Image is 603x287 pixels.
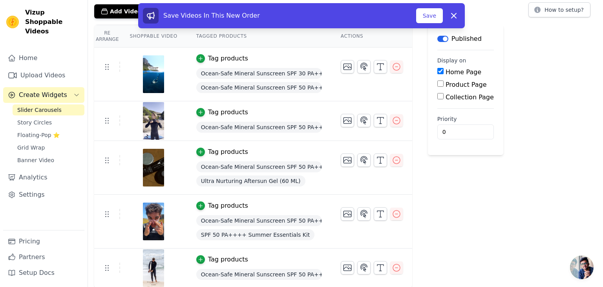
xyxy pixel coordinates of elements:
[570,256,594,279] a: Open chat
[196,229,315,240] span: SPF 50 PA++++ Summer Essentials Kit
[196,255,248,264] button: Tag products
[208,201,248,210] div: Tag products
[341,154,354,167] button: Change Thumbnail
[196,108,248,117] button: Tag products
[3,265,84,281] a: Setup Docs
[17,106,62,114] span: Slider Carousels
[143,55,164,93] img: vizup-images-1724.jpg
[143,203,164,240] img: reel-preview-beach-street1.myshopify.com-3701047017862143492_4003347686.jpeg
[3,87,84,103] button: Create Widgets
[3,68,84,83] a: Upload Videos
[446,68,481,76] label: Home Page
[208,108,248,117] div: Tag products
[208,255,248,264] div: Tag products
[451,34,482,44] p: Published
[196,147,248,157] button: Tag products
[437,57,466,64] legend: Display on
[17,156,54,164] span: Banner Video
[446,81,487,88] label: Product Page
[331,25,412,48] th: Actions
[13,130,84,141] a: Floating-Pop ⭐
[17,144,45,152] span: Grid Wrap
[94,25,120,48] th: Re Arrange
[3,234,84,249] a: Pricing
[196,68,322,79] span: Ocean-Safe Mineral Sunscreen SPF 30 PA+++ (150 ML)
[341,261,354,274] button: Change Thumbnail
[19,90,67,100] span: Create Widgets
[187,25,331,48] th: Tagged Products
[13,142,84,153] a: Grid Wrap
[143,102,164,140] img: vizup-images-2aa8.jpg
[196,201,248,210] button: Tag products
[196,215,322,226] span: Ocean-Safe Mineral Sunscreen SPF 50 PA++++ (150 ML)
[13,117,84,128] a: Story Circles
[437,115,494,123] label: Priority
[3,50,84,66] a: Home
[163,12,260,19] span: Save Videos In This New Order
[17,119,52,126] span: Story Circles
[196,82,322,93] span: Ocean-Safe Mineral Sunscreen SPF 50 PA++++ (150 ML)
[446,93,494,101] label: Collection Page
[196,269,322,280] span: Ocean-Safe Mineral Sunscreen SPF 50 PA++++ (150 ML)
[120,25,186,48] th: Shoppable Video
[3,187,84,203] a: Settings
[196,175,305,186] span: Ultra Nurturing Aftersun Gel (60 ML)
[196,122,322,133] span: Ocean-Safe Mineral Sunscreen SPF 50 PA++++ (150 ML)
[143,149,164,186] img: vizup-images-3495.jpg
[528,2,590,17] button: How to setup?
[143,249,164,287] img: vizup-images-24b4.jpg
[208,54,248,63] div: Tag products
[416,8,443,23] button: Save
[196,54,248,63] button: Tag products
[13,104,84,115] a: Slider Carousels
[17,131,60,139] span: Floating-Pop ⭐
[341,207,354,221] button: Change Thumbnail
[3,170,84,185] a: Analytics
[196,161,322,172] span: Ocean-Safe Mineral Sunscreen SPF 50 PA++++ (150 ML)
[341,114,354,127] button: Change Thumbnail
[13,155,84,166] a: Banner Video
[341,60,354,73] button: Change Thumbnail
[3,249,84,265] a: Partners
[208,147,248,157] div: Tag products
